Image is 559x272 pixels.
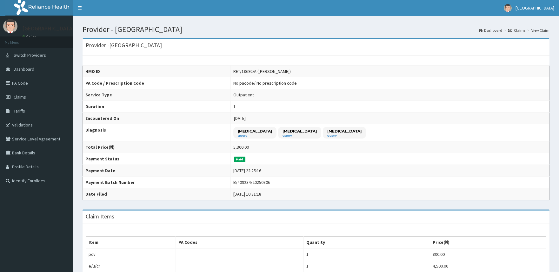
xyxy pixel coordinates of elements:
th: Payment Batch Number [83,177,231,188]
th: Item [86,236,176,249]
div: [DATE] 10:31:18 [233,191,261,197]
div: [DATE] 22:25:16 [233,167,261,174]
th: PA Code / Prescription Code [83,77,231,89]
div: B/409234/20250806 [233,179,270,185]
small: query [238,134,272,137]
div: Outpatient [233,92,254,98]
h1: Provider - [GEOGRAPHIC_DATA] [83,25,549,34]
th: Payment Date [83,165,231,177]
th: Total Price(₦) [83,141,231,153]
a: View Claim [531,28,549,33]
small: query [327,134,362,137]
span: Dashboard [14,66,34,72]
td: 1 [303,260,430,272]
th: Payment Status [83,153,231,165]
div: 1 [233,103,236,110]
th: Price(₦) [430,236,546,249]
th: HMO ID [83,66,231,77]
span: [DATE] [234,115,246,121]
td: 4,500.00 [430,260,546,272]
th: Service Type [83,89,231,101]
p: [MEDICAL_DATA] [283,128,317,134]
div: RET/18692/A ([PERSON_NAME]) [233,68,291,74]
th: PA Codes [176,236,303,249]
span: Switch Providers [14,52,46,58]
p: [MEDICAL_DATA] [327,128,362,134]
td: 800.00 [430,248,546,260]
th: Quantity [303,236,430,249]
span: Tariffs [14,108,25,114]
th: Duration [83,101,231,113]
td: pcv [86,248,176,260]
th: Diagnosis [83,124,231,141]
span: Paid [234,157,245,162]
h3: Claim Items [86,214,114,219]
span: Claims [14,94,26,100]
img: User Image [504,4,512,12]
div: 5,300.00 [233,144,249,150]
th: Encountered On [83,113,231,124]
small: query [283,134,317,137]
p: [MEDICAL_DATA] [238,128,272,134]
p: [GEOGRAPHIC_DATA] [22,26,75,31]
th: Date Filed [83,188,231,200]
a: Claims [508,28,525,33]
img: User Image [3,19,17,33]
h3: Provider - [GEOGRAPHIC_DATA] [86,42,162,48]
a: Dashboard [479,28,502,33]
td: e/u/cr [86,260,176,272]
td: 1 [303,248,430,260]
a: Online [22,35,37,39]
span: [GEOGRAPHIC_DATA] [516,5,554,11]
div: No pacode / No prescription code [233,80,297,86]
